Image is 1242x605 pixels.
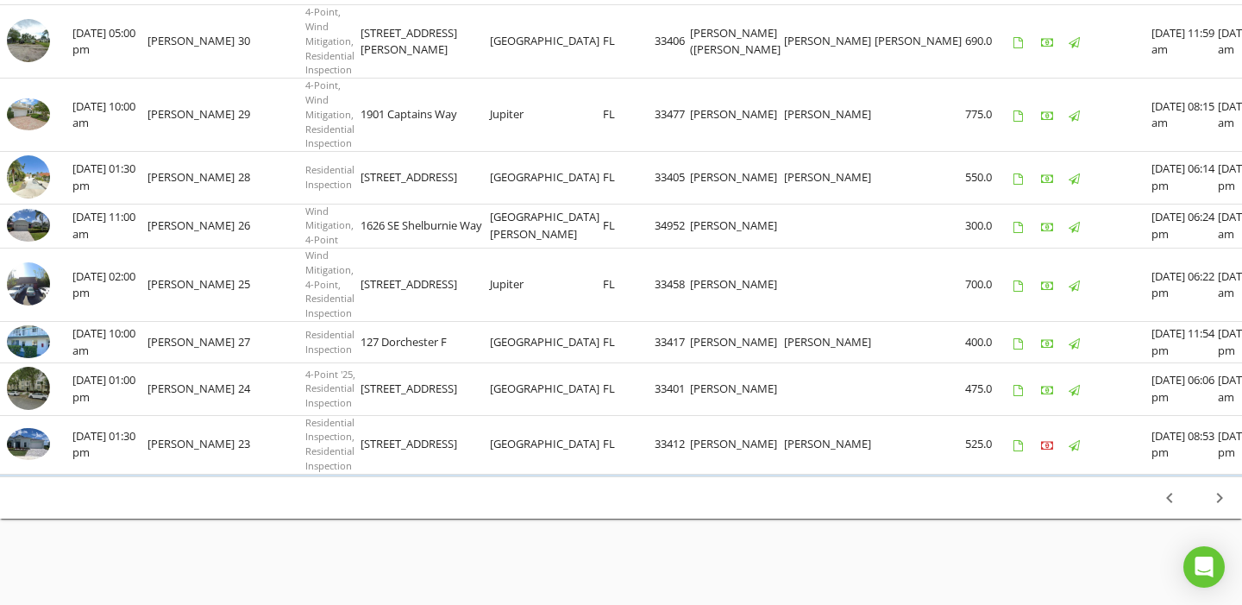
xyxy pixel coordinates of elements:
img: streetview [7,19,50,62]
img: streetview [7,367,50,410]
td: [DATE] 01:30 pm [72,152,147,205]
td: [DATE] 02:00 pm [72,249,147,322]
td: [PERSON_NAME] [147,249,238,322]
td: [DATE] 11:00 am [72,204,147,248]
td: 27 [238,322,305,363]
span: 4-Point '25, Residential Inspection [305,368,355,410]
td: 1626 SE Shelburnie Way [361,204,490,248]
td: [PERSON_NAME] [147,322,238,363]
td: [PERSON_NAME] [875,5,965,79]
td: 33405 [655,152,690,205]
td: FL [603,79,655,152]
td: [DATE] 05:00 pm [72,5,147,79]
img: 8510240%2Fcover_photos%2FeG8TTm5C1QDAun6L1e8O%2Fsmall.jpeg [7,428,50,461]
td: 30 [238,5,305,79]
td: 525.0 [965,415,1013,474]
td: 475.0 [965,363,1013,416]
td: [DATE] 01:00 pm [72,363,147,416]
button: Next page [1204,482,1235,514]
img: 8526179%2Fcover_photos%2FI0lkx9Odv9in3B4sSXOA%2Fsmall.jpeg [7,325,50,358]
td: FL [603,322,655,363]
td: [STREET_ADDRESS] [361,363,490,416]
td: [PERSON_NAME] [690,152,784,205]
span: 4-Point, Wind Mitigation, Residential Inspection [305,79,354,149]
td: [STREET_ADDRESS] [361,152,490,205]
td: 127 Dorchester F [361,322,490,363]
td: [GEOGRAPHIC_DATA] [490,322,603,363]
td: 33412 [655,415,690,474]
td: 400.0 [965,322,1013,363]
td: FL [603,415,655,474]
td: [PERSON_NAME] [784,5,875,79]
span: 4-Point, Wind Mitigation, Residential Inspection [305,5,354,76]
td: [STREET_ADDRESS][PERSON_NAME] [361,5,490,79]
td: [PERSON_NAME] [690,415,784,474]
td: [GEOGRAPHIC_DATA] [490,415,603,474]
td: [DATE] 08:53 pm [1151,415,1218,474]
i: chevron_right [1209,488,1230,508]
td: [STREET_ADDRESS] [361,415,490,474]
td: 25 [238,249,305,322]
td: 33417 [655,322,690,363]
td: [STREET_ADDRESS] [361,249,490,322]
td: 29 [238,79,305,152]
td: 300.0 [965,204,1013,248]
td: 550.0 [965,152,1013,205]
td: FL [603,5,655,79]
td: [DATE] 06:24 pm [1151,204,1218,248]
td: [DATE] 01:30 pm [72,415,147,474]
td: 775.0 [965,79,1013,152]
td: [DATE] 11:54 pm [1151,322,1218,363]
td: [DATE] 10:00 am [72,79,147,152]
i: chevron_left [1159,488,1180,508]
button: Previous page [1154,482,1185,514]
td: Jupiter [490,79,603,152]
td: [PERSON_NAME] [784,79,875,152]
td: [PERSON_NAME] [784,415,875,474]
td: [PERSON_NAME] [784,322,875,363]
td: [PERSON_NAME] [784,152,875,205]
td: [GEOGRAPHIC_DATA][PERSON_NAME] [490,204,603,248]
td: [PERSON_NAME] [690,79,784,152]
span: Residential Inspection [305,163,354,191]
img: 8517313%2Fcover_photos%2FoTVcy7HdTh74HIyd6Zuv%2Fsmall.jpeg [7,209,50,242]
td: 33477 [655,79,690,152]
span: Residential Inspection, Residential Inspection [305,416,354,472]
img: 8542755%2Fcover_photos%2FInn6x4kxXvtxBb3Gdu3n%2Fsmall.png [7,98,50,131]
td: 690.0 [965,5,1013,79]
td: 34952 [655,204,690,248]
td: [PERSON_NAME] ([PERSON_NAME] [690,5,784,79]
td: [DATE] 06:22 pm [1151,249,1218,322]
td: [PERSON_NAME] [147,204,238,248]
span: Wind Mitigation, 4-Point, Residential Inspection [305,249,354,319]
td: [DATE] 06:06 pm [1151,363,1218,416]
td: 24 [238,363,305,416]
td: [GEOGRAPHIC_DATA] [490,152,603,205]
span: Wind Mitigation, 4-Point [305,205,354,247]
td: [PERSON_NAME] [690,249,784,322]
td: 33458 [655,249,690,322]
td: [GEOGRAPHIC_DATA] [490,5,603,79]
td: 26 [238,204,305,248]
td: [PERSON_NAME] [690,204,784,248]
td: [DATE] 06:14 pm [1151,152,1218,205]
div: Open Intercom Messenger [1183,546,1225,588]
td: Jupiter [490,249,603,322]
td: [PERSON_NAME] [147,79,238,152]
td: [PERSON_NAME] [147,152,238,205]
td: FL [603,363,655,416]
td: [DATE] 11:59 am [1151,5,1218,79]
td: 1901 Captains Way [361,79,490,152]
td: FL [603,152,655,205]
td: [DATE] 08:15 am [1151,79,1218,152]
td: [GEOGRAPHIC_DATA] [490,363,603,416]
span: Residential Inspection [305,328,354,356]
td: FL [603,204,655,248]
td: [PERSON_NAME] [147,363,238,416]
td: 28 [238,152,305,205]
td: 33401 [655,363,690,416]
td: FL [603,249,655,322]
td: [PERSON_NAME] [147,5,238,79]
td: [PERSON_NAME] [690,322,784,363]
td: 700.0 [965,249,1013,322]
